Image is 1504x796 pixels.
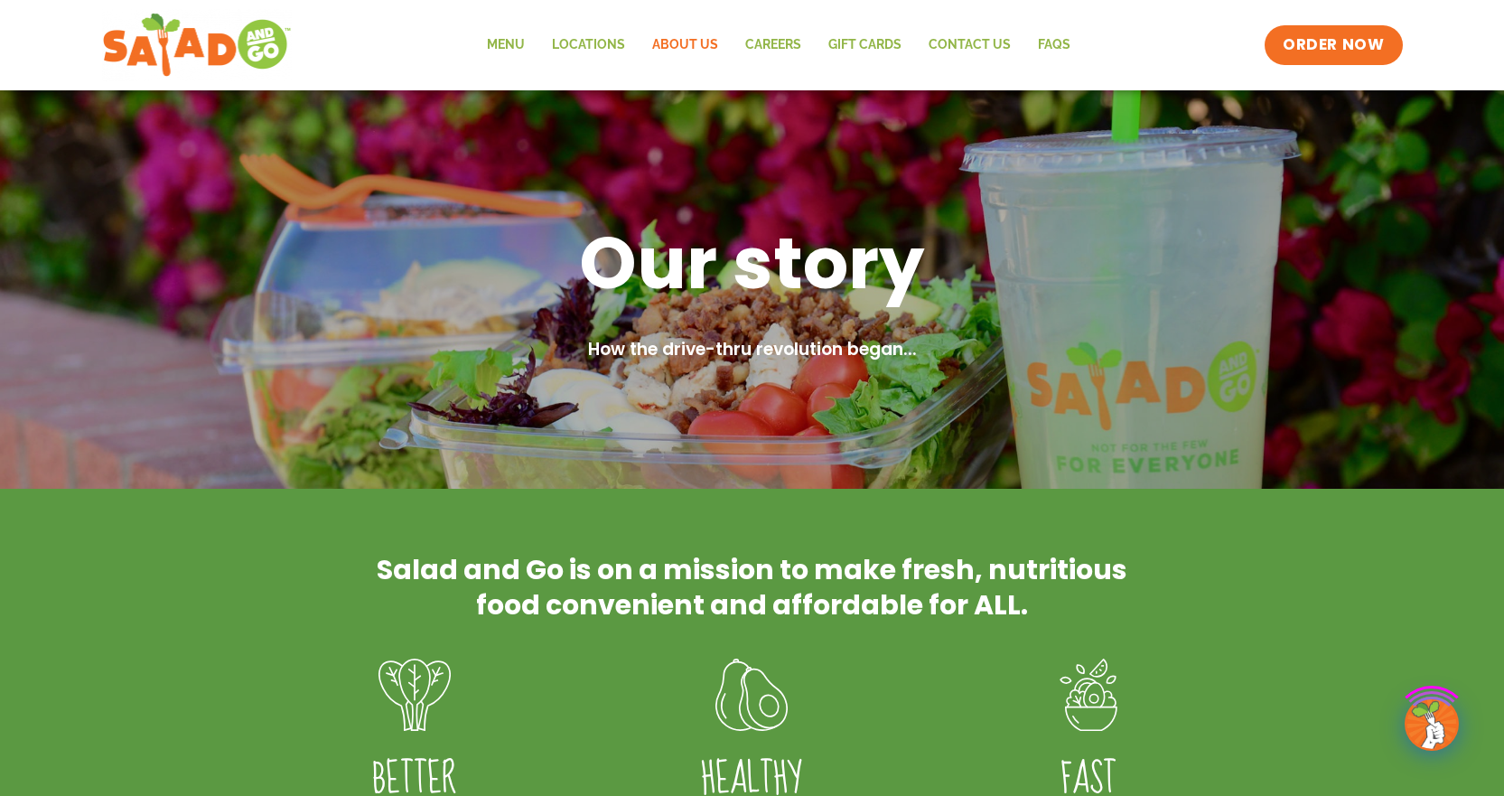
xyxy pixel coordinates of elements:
[1283,34,1384,56] span: ORDER NOW
[1024,24,1084,66] a: FAQs
[538,24,639,66] a: Locations
[102,9,293,81] img: new-SAG-logo-768×292
[473,24,1084,66] nav: Menu
[283,337,1222,363] h2: How the drive-thru revolution began...
[473,24,538,66] a: Menu
[815,24,915,66] a: GIFT CARDS
[915,24,1024,66] a: Contact Us
[373,552,1132,623] h2: Salad and Go is on a mission to make fresh, nutritious food convenient and affordable for ALL.
[283,216,1222,310] h1: Our story
[639,24,732,66] a: About Us
[1265,25,1402,65] a: ORDER NOW
[732,24,815,66] a: Careers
